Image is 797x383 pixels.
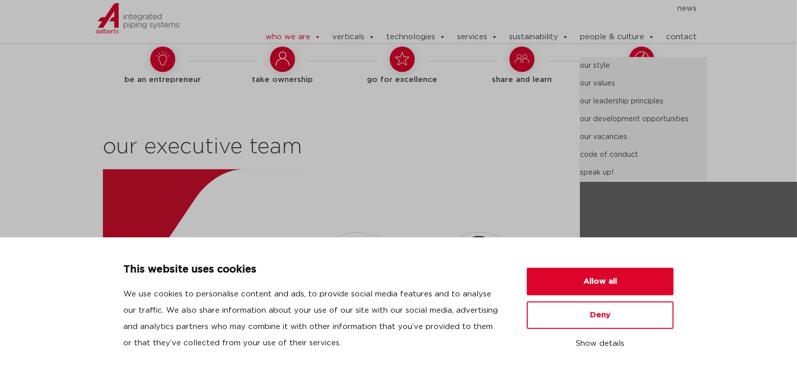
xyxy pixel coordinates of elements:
[103,135,702,159] h2: our executive team
[348,72,457,88] h5: go for excellence
[457,27,498,47] a: services
[580,128,707,146] a: our vacancies
[234,1,697,17] nav: Menu
[386,27,446,47] a: technologies
[580,75,707,93] a: our values
[580,57,707,75] a: our style
[580,164,707,182] a: speak up!
[467,72,577,88] h5: share and learn
[580,27,655,47] a: people & culture
[332,27,375,47] a: verticals
[666,27,697,47] a: contact
[580,93,707,111] a: our leadership principles
[228,72,337,88] h5: take ownership
[580,146,707,164] a: code of conduct
[527,302,674,329] button: Deny
[580,111,707,128] a: our development opportunities
[108,72,218,88] h5: be an entrepreneur
[123,262,502,278] p: This website uses cookies
[527,268,674,295] button: Allow all
[265,27,321,47] a: who we are
[527,335,674,352] button: Show details
[123,286,502,351] p: We use cookies to personalise content and ads, to provide social media features and to analyse ou...
[509,27,569,47] a: sustainability
[677,1,697,17] a: news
